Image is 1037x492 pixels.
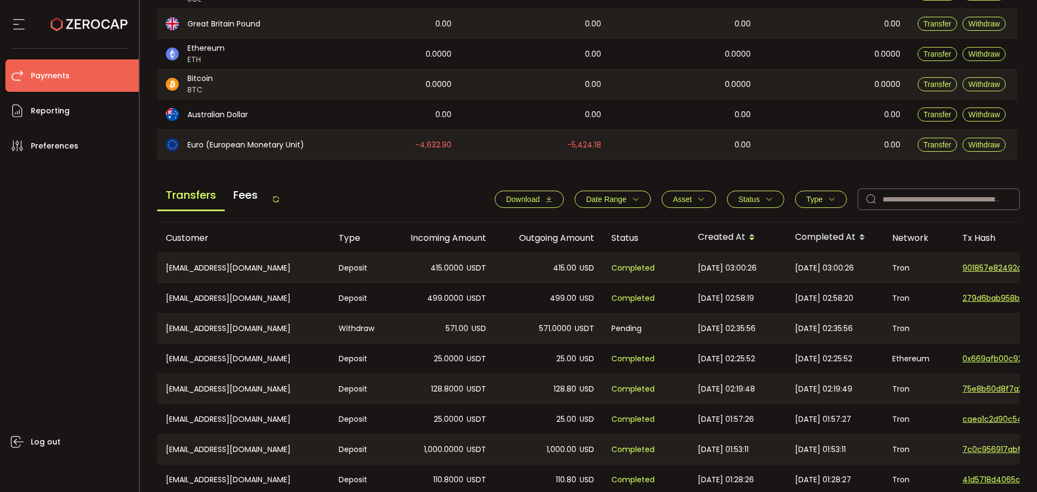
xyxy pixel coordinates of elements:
span: 0.00 [585,18,601,30]
button: Status [727,191,784,208]
div: Completed At [786,228,884,247]
iframe: Chat Widget [983,440,1037,492]
span: Transfer [924,50,952,58]
span: Date Range [586,195,627,204]
span: USD [472,322,486,335]
span: 25.0000 [434,413,463,426]
span: Withdraw [968,80,1000,89]
span: 0.0000 [725,78,751,91]
span: Completed [611,292,655,305]
span: 0.0000 [874,48,900,60]
span: 571.0000 [539,322,571,335]
span: [DATE] 02:19:49 [795,383,852,395]
span: 415.0000 [430,262,463,274]
button: Transfer [918,77,958,91]
span: USD [580,262,594,274]
span: [DATE] 01:28:26 [698,474,754,486]
div: Tron [884,283,954,313]
span: 25.0000 [434,353,463,365]
button: Date Range [575,191,651,208]
span: 25.00 [556,413,576,426]
span: Log out [31,434,60,450]
button: Transfer [918,107,958,122]
span: Type [806,195,823,204]
div: [EMAIL_ADDRESS][DOMAIN_NAME] [157,343,330,374]
div: Deposit [330,253,387,282]
button: Transfer [918,47,958,61]
span: [DATE] 02:35:56 [698,322,756,335]
span: Completed [611,413,655,426]
span: Payments [31,68,70,84]
button: Withdraw [962,138,1006,152]
button: Withdraw [962,47,1006,61]
span: [DATE] 03:00:26 [698,262,757,274]
span: [DATE] 02:25:52 [795,353,852,365]
span: ETH [187,54,225,65]
span: USDT [467,413,486,426]
div: [EMAIL_ADDRESS][DOMAIN_NAME] [157,283,330,313]
span: USD [580,474,594,486]
span: 0.00 [585,78,601,91]
span: [DATE] 01:57:27 [795,413,851,426]
span: 110.8000 [433,474,463,486]
span: BTC [187,84,213,96]
div: Tron [884,314,954,343]
span: Completed [611,383,655,395]
span: Completed [611,443,655,456]
img: aud_portfolio.svg [166,108,179,121]
div: Ethereum [884,343,954,374]
span: Great Britain Pound [187,18,260,30]
button: Transfer [918,138,958,152]
div: [EMAIL_ADDRESS][DOMAIN_NAME] [157,404,330,434]
button: Type [795,191,847,208]
div: Incoming Amount [387,232,495,244]
div: Tron [884,374,954,403]
span: USD [580,383,594,395]
span: 571.00 [446,322,468,335]
span: 1,000.00 [547,443,576,456]
span: -4,632.90 [415,139,452,151]
div: [EMAIL_ADDRESS][DOMAIN_NAME] [157,253,330,282]
img: eur_portfolio.svg [166,138,179,151]
span: [DATE] 02:58:19 [698,292,754,305]
span: USDT [467,262,486,274]
span: 0.00 [884,109,900,121]
span: Withdraw [968,50,1000,58]
span: USDT [575,322,594,335]
span: 0.00 [585,48,601,60]
span: Transfer [924,80,952,89]
div: [EMAIL_ADDRESS][DOMAIN_NAME] [157,374,330,403]
span: Bitcoin [187,73,213,84]
div: Withdraw [330,314,387,343]
span: Australian Dollar [187,109,248,120]
button: Asset [662,191,716,208]
span: 0.00 [585,109,601,121]
span: USDT [467,353,486,365]
span: 0.0000 [725,48,751,60]
div: Tron [884,435,954,464]
button: Download [495,191,564,208]
span: Asset [673,195,692,204]
button: Withdraw [962,17,1006,31]
span: 0.00 [735,109,751,121]
span: Ethereum [187,43,225,54]
span: Status [738,195,760,204]
span: Pending [611,322,642,335]
span: Transfer [924,140,952,149]
span: Fees [225,180,266,210]
span: 0.00 [435,18,452,30]
span: 415.00 [553,262,576,274]
div: [EMAIL_ADDRESS][DOMAIN_NAME] [157,435,330,464]
span: 0.00 [435,109,452,121]
span: Completed [611,474,655,486]
span: [DATE] 03:00:26 [795,262,854,274]
span: USDT [467,474,486,486]
span: 128.80 [554,383,576,395]
span: 0.0000 [426,48,452,60]
div: Deposit [330,283,387,313]
span: 499.00 [550,292,576,305]
span: [DATE] 02:25:52 [698,353,755,365]
div: Customer [157,232,330,244]
span: Preferences [31,138,78,154]
span: USDT [467,292,486,305]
